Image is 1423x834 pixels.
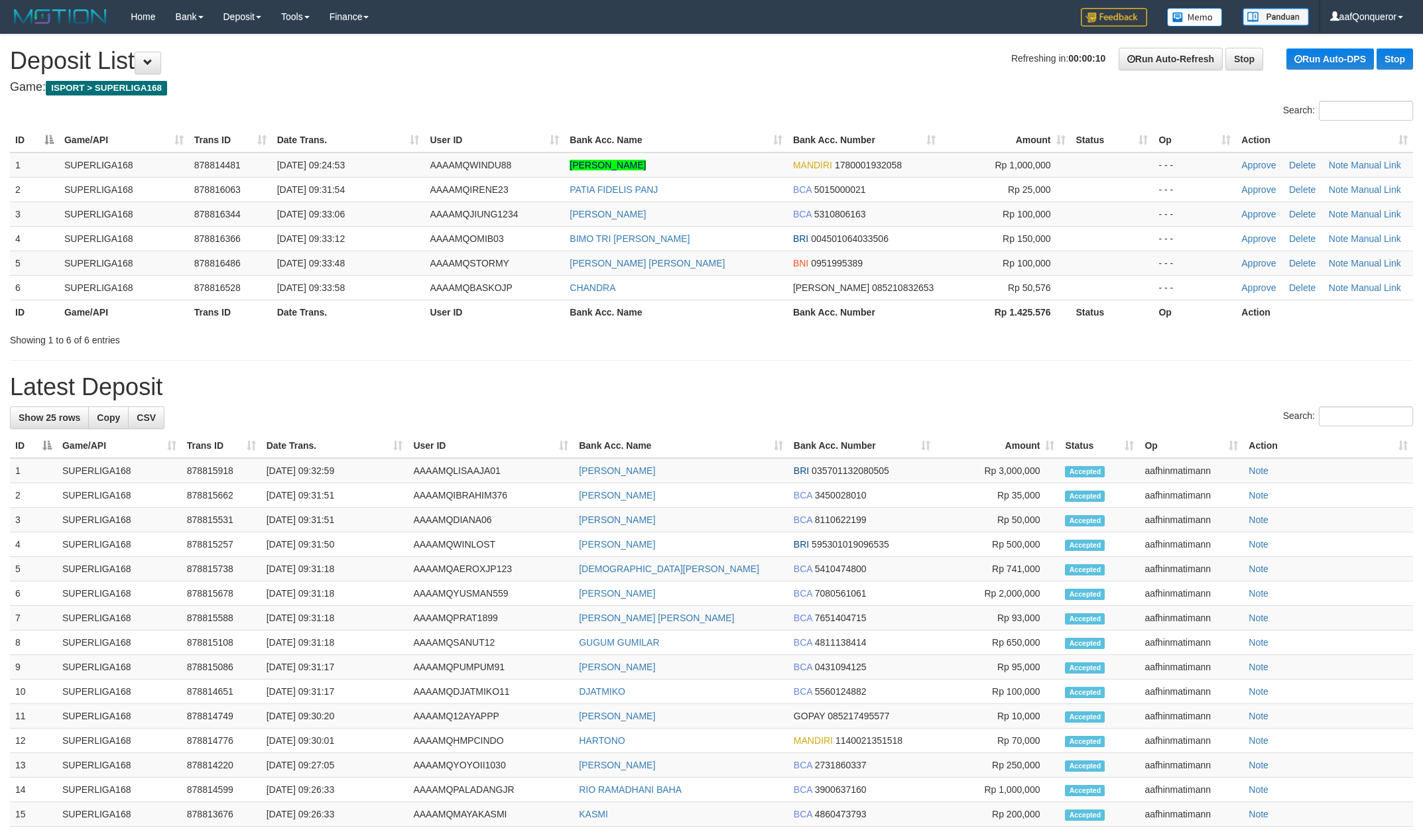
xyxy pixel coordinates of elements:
[1283,406,1413,426] label: Search:
[182,753,261,778] td: 878814220
[1139,483,1243,508] td: aafhinmatimann
[579,564,759,574] a: [DEMOGRAPHIC_DATA][PERSON_NAME]
[1065,515,1105,526] span: Accepted
[194,160,241,170] span: 878814481
[261,483,408,508] td: [DATE] 09:31:51
[1065,613,1105,625] span: Accepted
[570,258,725,268] a: [PERSON_NAME] [PERSON_NAME]
[1241,209,1276,219] a: Approve
[1065,589,1105,600] span: Accepted
[57,532,182,557] td: SUPERLIGA168
[815,637,867,648] span: Copy 4811138414 to clipboard
[10,48,1413,74] h1: Deposit List
[1065,564,1105,575] span: Accepted
[1249,686,1268,697] a: Note
[1236,128,1413,152] th: Action: activate to sort column ascending
[1329,258,1349,268] a: Note
[1003,233,1050,244] span: Rp 150,000
[1153,251,1236,275] td: - - -
[1153,275,1236,300] td: - - -
[1249,760,1268,770] a: Note
[261,458,408,483] td: [DATE] 09:32:59
[579,637,659,648] a: GUGUM GUMILAR
[408,483,574,508] td: AAAAMQIBRAHIM376
[272,128,425,152] th: Date Trans.: activate to sort column ascending
[936,508,1060,532] td: Rp 50,000
[88,406,129,429] a: Copy
[1289,160,1316,170] a: Delete
[10,300,59,324] th: ID
[1139,458,1243,483] td: aafhinmatimann
[277,160,345,170] span: [DATE] 09:24:53
[1153,202,1236,226] td: - - -
[812,539,889,550] span: Copy 595301019096535 to clipboard
[794,637,812,648] span: BCA
[579,735,625,746] a: HARTONO
[57,483,182,508] td: SUPERLIGA168
[1249,637,1268,648] a: Note
[1243,8,1309,26] img: panduan.png
[430,184,508,195] span: AAAAMQIRENE23
[1081,8,1147,27] img: Feedback.jpg
[1011,53,1105,64] span: Refreshing in:
[408,557,574,581] td: AAAAMQAEROXJP123
[936,753,1060,778] td: Rp 250,000
[261,532,408,557] td: [DATE] 09:31:50
[794,465,809,476] span: BRI
[430,160,511,170] span: AAAAMQWINDU88
[57,557,182,581] td: SUPERLIGA168
[1071,300,1154,324] th: Status
[1225,48,1263,70] a: Stop
[408,729,574,753] td: AAAAMQHMPCINDO
[57,753,182,778] td: SUPERLIGA168
[408,458,574,483] td: AAAAMQLISAAJA01
[579,686,625,697] a: DJATMIKO
[408,753,574,778] td: AAAAMQYOYOII1030
[815,662,867,672] span: Copy 0431094125 to clipboard
[1351,184,1401,195] a: Manual Link
[182,483,261,508] td: 878815662
[46,81,167,95] span: ISPORT > SUPERLIGA168
[788,300,941,324] th: Bank Acc. Number
[408,704,574,729] td: AAAAMQ12AYAPPP
[1071,128,1154,152] th: Status: activate to sort column ascending
[794,490,812,501] span: BCA
[10,202,59,226] td: 3
[10,458,57,483] td: 1
[408,581,574,606] td: AAAAMQYUSMAN559
[1139,532,1243,557] td: aafhinmatimann
[872,282,934,293] span: Copy 085210832653 to clipboard
[793,160,832,170] span: MANDIRI
[424,128,564,152] th: User ID: activate to sort column ascending
[59,128,189,152] th: Game/API: activate to sort column ascending
[97,412,120,423] span: Copy
[182,704,261,729] td: 878814749
[936,434,1060,458] th: Amount: activate to sort column ascending
[1319,101,1413,121] input: Search:
[579,514,655,525] a: [PERSON_NAME]
[1289,184,1316,195] a: Delete
[194,233,241,244] span: 878816366
[1139,655,1243,680] td: aafhinmatimann
[1153,226,1236,251] td: - - -
[189,300,272,324] th: Trans ID
[1329,209,1349,219] a: Note
[261,557,408,581] td: [DATE] 09:31:18
[10,152,59,178] td: 1
[10,630,57,655] td: 8
[1065,687,1105,698] span: Accepted
[57,458,182,483] td: SUPERLIGA168
[1241,160,1276,170] a: Approve
[1249,784,1268,795] a: Note
[57,704,182,729] td: SUPERLIGA168
[1319,406,1413,426] input: Search:
[408,532,574,557] td: AAAAMQWINLOST
[10,251,59,275] td: 5
[1249,465,1268,476] a: Note
[182,508,261,532] td: 878815531
[1139,704,1243,729] td: aafhinmatimann
[182,557,261,581] td: 878815738
[794,711,825,721] span: GOPAY
[10,729,57,753] td: 12
[272,300,425,324] th: Date Trans.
